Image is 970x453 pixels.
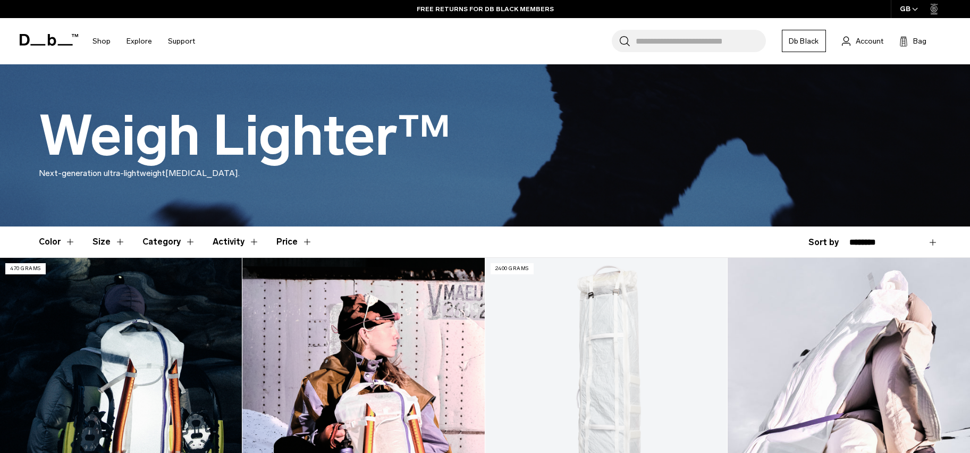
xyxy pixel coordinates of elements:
button: Toggle Filter [39,226,75,257]
span: Bag [913,36,926,47]
button: Bag [899,35,926,47]
a: Explore [126,22,152,60]
span: Next-generation ultra-lightweight [39,168,165,178]
span: [MEDICAL_DATA]. [165,168,240,178]
h1: Weigh Lighter™ [39,105,451,167]
a: Shop [92,22,111,60]
span: Account [856,36,883,47]
p: 2400 grams [491,263,534,274]
a: Db Black [782,30,826,52]
p: 470 grams [5,263,46,274]
button: Toggle Price [276,226,313,257]
button: Toggle Filter [92,226,125,257]
button: Toggle Filter [142,226,196,257]
a: Account [842,35,883,47]
nav: Main Navigation [85,18,203,64]
a: Support [168,22,195,60]
a: FREE RETURNS FOR DB BLACK MEMBERS [417,4,554,14]
button: Toggle Filter [213,226,259,257]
